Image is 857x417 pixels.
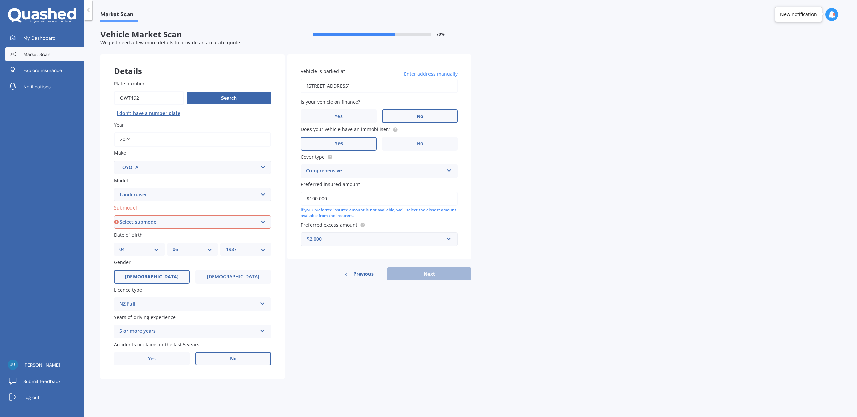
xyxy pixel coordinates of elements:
a: My Dashboard [5,31,84,45]
span: Yes [148,356,156,362]
span: No [417,141,423,147]
img: 82538e66d583a1dfd54f7f54af13a4fd [8,360,18,370]
span: Previous [353,269,374,279]
input: Enter amount [301,192,458,206]
div: Comprehensive [306,167,444,175]
span: Preferred insured amount [301,181,360,187]
span: Market Scan [100,11,138,20]
span: Year [114,122,124,128]
span: Vehicle is parked at [301,68,345,74]
div: $2,000 [307,235,444,243]
span: Submodel [114,204,137,211]
span: We just need a few more details to provide an accurate quote [100,39,240,46]
a: Explore insurance [5,64,84,77]
span: [DEMOGRAPHIC_DATA] [207,274,259,280]
span: No [417,114,423,119]
button: I don’t have a number plate [114,108,183,119]
a: Market Scan [5,47,84,61]
span: Vehicle Market Scan [100,30,286,39]
a: Notifications [5,80,84,93]
span: Explore insurance [23,67,62,74]
span: Market Scan [23,51,50,58]
span: Date of birth [114,232,143,238]
div: If your preferred insured amount is not available, we'll select the closest amount available from... [301,207,458,219]
span: Does your vehicle have an immobiliser? [301,126,390,133]
span: Plate number [114,80,145,87]
div: New notification [780,11,817,18]
span: Licence type [114,287,142,293]
span: Model [114,177,128,184]
span: Notifications [23,83,51,90]
span: [PERSON_NAME] [23,362,60,368]
span: Gender [114,259,131,266]
div: 5 or more years [119,327,257,335]
span: No [230,356,237,362]
span: Accidents or claims in the last 5 years [114,341,199,348]
span: Preferred excess amount [301,222,357,228]
span: Yes [335,114,343,119]
span: My Dashboard [23,35,56,41]
span: Enter address manually [404,71,458,77]
span: Make [114,150,126,156]
span: Log out [23,394,39,401]
input: Enter plate number [114,91,184,105]
div: Details [100,54,285,74]
a: [PERSON_NAME] [5,358,84,372]
span: Is your vehicle on finance? [301,99,360,105]
input: YYYY [114,132,271,147]
span: 70 % [436,32,445,37]
span: Cover type [301,154,325,160]
a: Log out [5,391,84,404]
div: NZ Full [119,300,257,308]
a: Submit feedback [5,375,84,388]
span: Yes [335,141,343,147]
input: Enter address [301,79,458,93]
button: Search [187,92,271,104]
span: Years of driving experience [114,314,176,320]
span: [DEMOGRAPHIC_DATA] [125,274,179,280]
span: Submit feedback [23,378,61,385]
